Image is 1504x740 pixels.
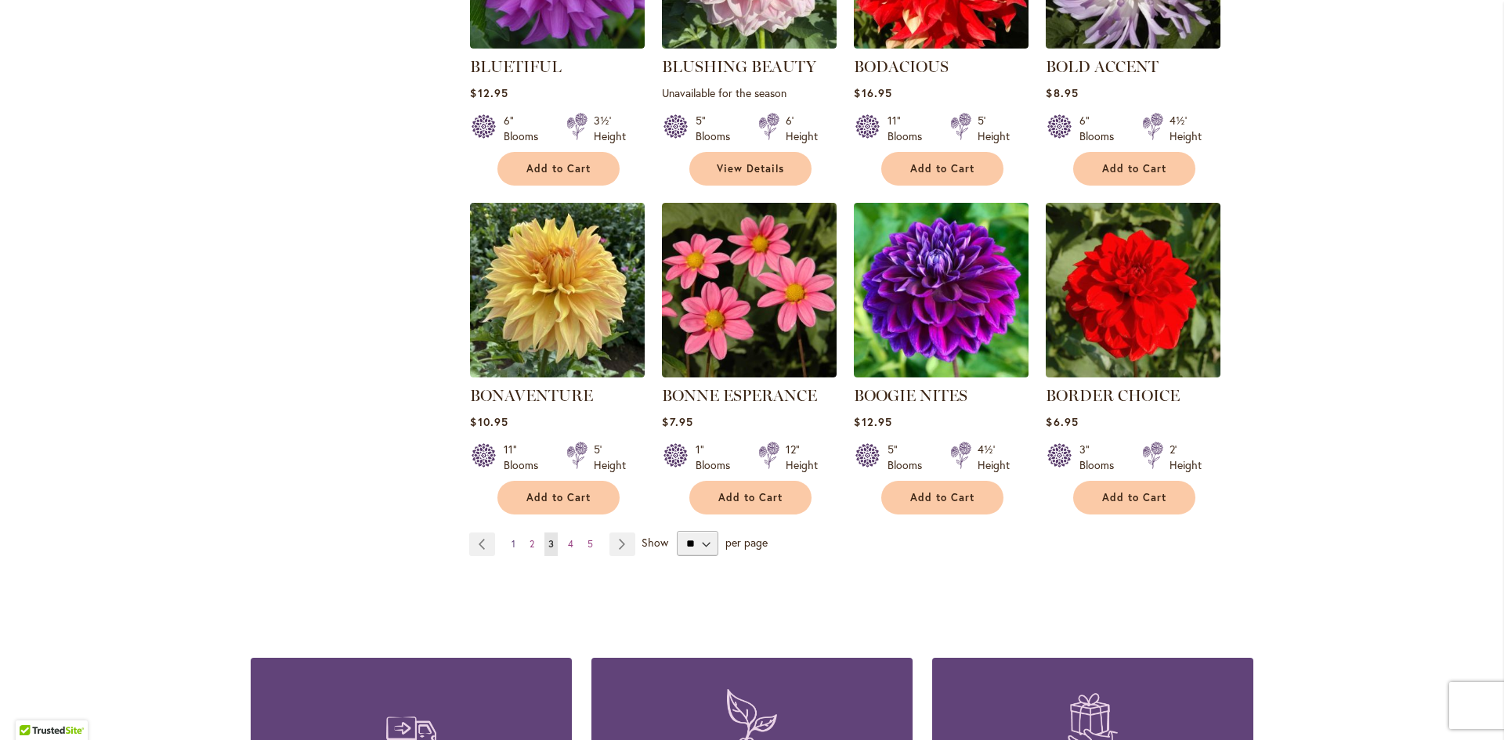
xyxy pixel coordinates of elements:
span: $12.95 [854,414,891,429]
span: $10.95 [470,414,508,429]
div: 6" Blooms [1079,113,1123,144]
a: BOOGIE NITES [854,386,967,405]
a: Bonaventure [470,366,645,381]
div: 5' Height [978,113,1010,144]
span: $8.95 [1046,85,1078,100]
p: Unavailable for the season [662,85,837,100]
span: 1 [512,538,515,550]
div: 11" Blooms [888,113,931,144]
span: $6.95 [1046,414,1078,429]
div: 3" Blooms [1079,442,1123,473]
a: BLUETIFUL [470,57,562,76]
div: 2' Height [1170,442,1202,473]
button: Add to Cart [497,152,620,186]
span: Show [642,535,668,550]
div: 6' Height [786,113,818,144]
img: Bonaventure [470,203,645,377]
button: Add to Cart [1073,481,1195,514]
a: BORDER CHOICE [1046,366,1220,381]
a: 1 [508,532,519,556]
a: BLUSHING BEAUTY [662,57,816,76]
button: Add to Cart [497,481,620,514]
img: BORDER CHOICE [1046,203,1220,377]
div: 1" Blooms [696,442,739,473]
a: 2 [526,532,538,556]
button: Add to Cart [881,152,1003,186]
a: 5 [584,532,597,556]
span: Add to Cart [910,491,974,504]
span: Add to Cart [910,162,974,175]
a: 4 [564,532,577,556]
span: $7.95 [662,414,692,429]
span: 5 [587,538,593,550]
span: $12.95 [470,85,508,100]
div: 5" Blooms [696,113,739,144]
span: Add to Cart [1102,162,1166,175]
a: BODACIOUS [854,37,1029,52]
span: Add to Cart [526,491,591,504]
div: 5" Blooms [888,442,931,473]
iframe: Launch Accessibility Center [12,684,56,728]
div: 6" Blooms [504,113,548,144]
div: 12" Height [786,442,818,473]
span: Add to Cart [718,491,783,504]
div: 4½' Height [1170,113,1202,144]
span: 2 [530,538,534,550]
button: Add to Cart [1073,152,1195,186]
div: 3½' Height [594,113,626,144]
a: BONNE ESPERANCE [662,386,817,405]
img: BOOGIE NITES [854,203,1029,377]
a: BORDER CHOICE [1046,386,1180,405]
a: Bluetiful [470,37,645,52]
a: BONNE ESPERANCE [662,366,837,381]
span: View Details [717,162,784,175]
div: 11" Blooms [504,442,548,473]
span: per page [725,535,768,550]
a: BOOGIE NITES [854,366,1029,381]
a: BODACIOUS [854,57,949,76]
button: Add to Cart [881,481,1003,514]
a: BLUSHING BEAUTY [662,37,837,52]
span: Add to Cart [526,162,591,175]
span: $16.95 [854,85,891,100]
button: Add to Cart [689,481,812,514]
div: 5' Height [594,442,626,473]
a: BONAVENTURE [470,386,593,405]
span: 3 [548,538,554,550]
div: 4½' Height [978,442,1010,473]
a: BOLD ACCENT [1046,37,1220,52]
a: BOLD ACCENT [1046,57,1159,76]
span: Add to Cart [1102,491,1166,504]
a: View Details [689,152,812,186]
img: BONNE ESPERANCE [662,203,837,377]
span: 4 [568,538,573,550]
